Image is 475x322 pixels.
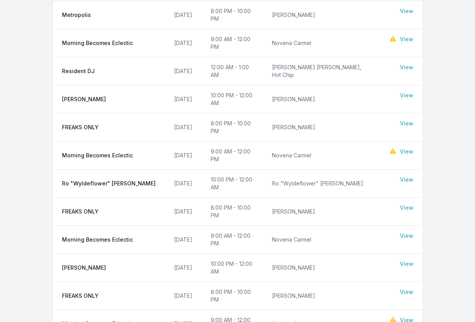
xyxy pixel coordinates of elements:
span: [PERSON_NAME] [62,95,106,103]
td: 10:00 PM - 12:00 AM [201,170,263,198]
a: View [400,7,413,15]
td: Novena Carmel [263,29,379,57]
td: [DATE] [165,198,201,226]
td: 8:00 PM - 10:00 PM [201,1,263,29]
a: View [400,92,413,99]
a: View [400,176,413,184]
td: [PERSON_NAME] [263,254,379,282]
a: View [400,204,413,212]
span: FREAKS ONLY [62,292,99,300]
span: Metropolis [62,11,91,19]
td: [DATE] [165,254,201,282]
td: [PERSON_NAME] [263,1,379,29]
span: Resident DJ [62,67,95,75]
td: Novena Carmel [263,226,379,254]
span: FREAKS ONLY [62,123,99,131]
td: [DATE] [165,226,201,254]
td: 9:00 AM - 12:00 PM [201,226,263,254]
td: 8:00 PM - 10:00 PM [201,113,263,142]
td: [PERSON_NAME] [263,198,379,226]
a: View [400,35,413,43]
td: Novena Carmel [263,142,379,170]
span: Morning Becomes Eclectic [62,39,133,47]
td: [PERSON_NAME] [263,113,379,142]
a: View [400,260,413,268]
span: Ro "Wyldeflower" [PERSON_NAME] [62,180,156,187]
a: View [400,288,413,296]
td: [DATE] [165,170,201,198]
td: Ro "Wyldeflower" [PERSON_NAME] [263,170,379,198]
a: View [400,63,413,71]
td: 10:00 PM - 12:00 AM [201,254,263,282]
span: Morning Becomes Eclectic [62,152,133,159]
td: 10:00 PM - 12:00 AM [201,85,263,113]
td: [DATE] [165,142,201,170]
td: [DATE] [165,29,201,57]
a: View [400,232,413,240]
a: View [400,120,413,127]
td: 9:00 AM - 12:00 PM [201,29,263,57]
td: [DATE] [165,85,201,113]
td: 9:00 AM - 12:00 PM [201,142,263,170]
td: [DATE] [165,282,201,310]
span: [PERSON_NAME] [62,264,106,272]
span: FREAKS ONLY [62,208,99,215]
a: View [400,148,413,155]
td: [PERSON_NAME] [263,85,379,113]
td: [DATE] [165,57,201,85]
td: 8:00 PM - 10:00 PM [201,282,263,310]
td: 8:00 PM - 10:00 PM [201,198,263,226]
span: Morning Becomes Eclectic [62,236,133,244]
td: [PERSON_NAME] [263,282,379,310]
td: 12:00 AM - 1:00 AM [201,57,263,85]
td: [PERSON_NAME] [PERSON_NAME], Hot Chip [263,57,379,85]
td: [DATE] [165,113,201,142]
td: [DATE] [165,1,201,29]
